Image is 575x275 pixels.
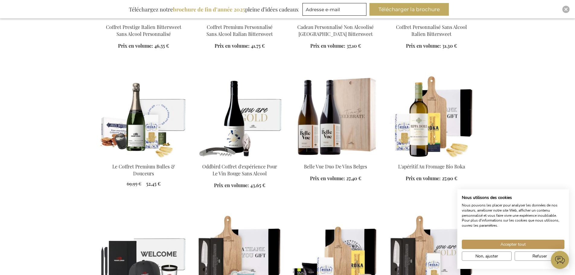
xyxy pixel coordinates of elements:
a: Prix en volume: 46,55 € [118,43,169,50]
a: Prix en volume: 43,65 € [214,182,265,189]
span: 27,90 € [442,175,457,181]
span: 37,10 € [347,43,361,49]
a: Personalised Non-Alcoholic Italian Bittersweet Premium Set [196,16,283,22]
span: 43,65 € [250,182,265,188]
p: Nous pouvons les placer pour analyser les données de nos visiteurs, améliorer notre site Web, aff... [462,203,564,228]
span: 31,30 € [442,43,457,49]
a: Coffret Personnalisé Sans Alcool Italien Bittersweet [396,24,467,37]
span: Non, ajuster [475,253,498,259]
b: brochure de fin d’année 2025 [173,6,245,13]
a: Coffret Prestige Italien Bittersweet Sans Alcool Personnalisé [106,24,181,37]
a: The Premium Bubbles & Bites Set [101,156,187,161]
span: 52,45 € [146,181,161,187]
iframe: belco-activator-frame [551,251,569,269]
a: L'apéritif Au Fromage Bio Roka [388,156,475,161]
a: L'apéritif Au Fromage Bio Roka [398,163,465,170]
a: Prix en volume: 31,30 € [406,43,457,50]
a: Coffret Premium Personnalisé Sans Alcool Italian Bittersweet [206,24,273,37]
div: Téléchargez notre pleine d’idées cadeaux [126,3,301,16]
span: 41,75 € [251,43,265,49]
div: Close [562,6,570,13]
img: The Premium Bubbles & Bites Set [101,74,187,158]
button: Refuser tous les cookies [515,251,564,261]
img: Oddbird Non-Alcoholic Red Wine Experience Box [196,74,283,158]
a: Personalised Non-Alcoholic Italian Bittersweet Gift [292,16,379,22]
span: Prix en volume: [310,43,345,49]
a: Belle Vue Duo De Vins Belges [292,156,379,161]
span: Prix en volume: [406,175,441,181]
button: Télécharger la brochure [369,3,449,16]
a: Oddbird Non-Alcoholic Red Wine Experience Box [196,156,283,161]
img: Belle Vue Duo De Vins Belges [292,74,379,158]
span: Prix en volume: [215,43,250,49]
a: Prix en volume: 27,40 € [310,175,361,182]
a: Belle Vue Duo De Vins Belges [304,163,367,170]
span: Prix en volume: [310,175,345,181]
span: Prix en volume: [118,43,153,49]
span: Prix en volume: [406,43,441,49]
span: Accepter tout [500,241,526,248]
a: Prix en volume: 37,10 € [310,43,361,50]
span: 69,95 € [127,181,141,187]
a: Oddbird Coffret d'expérience Pour Le Vin Rouge Sans Alcool [202,163,277,177]
h2: Nous utilisons des cookies [462,195,564,200]
a: Personalised Non-Alcoholic Italian Bittersweet Set [388,16,475,22]
a: Prix en volume: 41,75 € [215,43,265,50]
span: Prix en volume: [214,182,249,188]
a: Le Coffret Premium Bulles & Douceurs [112,163,175,177]
a: Coffret Prestige Italien Bittersweet Sans Alcool Personnalisé [101,16,187,22]
input: Adresse e-mail [302,3,366,16]
a: Cadeau Personnalisé Non Alcoolisé [GEOGRAPHIC_DATA] Bittersweet [297,24,374,37]
span: 27,40 € [346,175,361,181]
img: Close [564,8,568,11]
span: Refuser [532,253,547,259]
button: Ajustez les préférences de cookie [462,251,512,261]
span: 46,55 € [154,43,169,49]
button: Accepter tous les cookies [462,240,564,249]
img: L'apéritif Au Fromage Bio Roka [388,74,475,158]
a: Prix en volume: 27,90 € [406,175,457,182]
form: marketing offers and promotions [302,3,368,18]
